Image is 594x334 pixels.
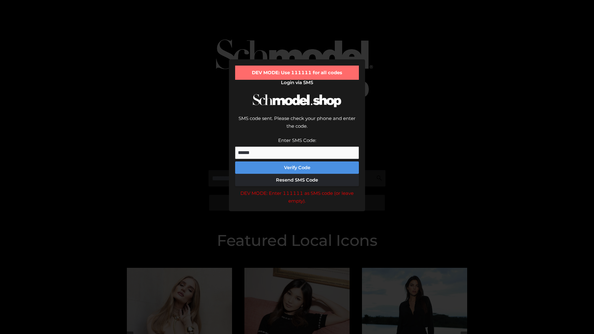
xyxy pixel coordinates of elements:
img: Schmodel Logo [251,88,343,113]
button: Verify Code [235,161,359,174]
h2: Login via SMS [235,80,359,85]
div: SMS code sent. Please check your phone and enter the code. [235,114,359,136]
button: Resend SMS Code [235,174,359,186]
div: DEV MODE: Enter 111111 as SMS code (or leave empty). [235,189,359,205]
div: DEV MODE: Use 111111 for all codes [235,66,359,80]
label: Enter SMS Code: [278,137,316,143]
